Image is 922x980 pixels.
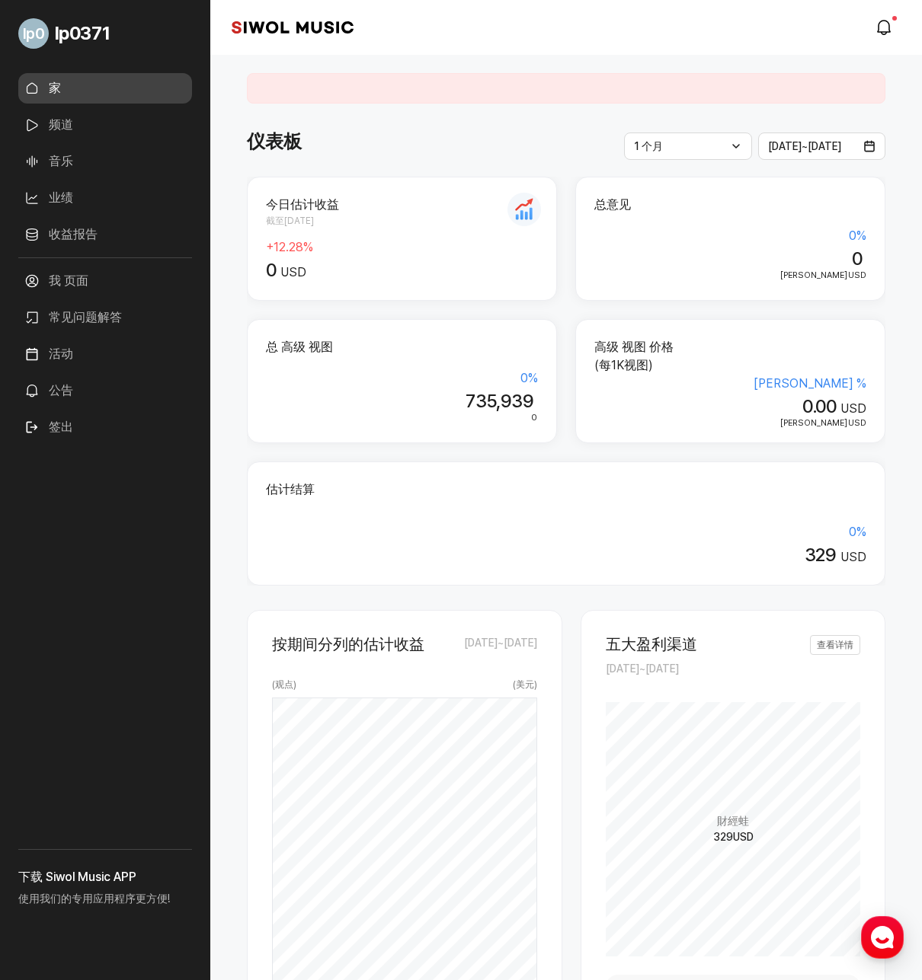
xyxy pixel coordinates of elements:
[18,339,192,369] a: 活动
[55,20,110,47] span: lp0371
[18,219,192,250] a: 收益报告
[634,140,663,152] span: 1 个月
[606,662,679,675] span: [DATE] ~ [DATE]
[594,338,866,356] h2: 高级 视图 价格
[768,140,841,152] span: [DATE]~[DATE]
[197,483,293,521] a: Settings
[852,247,862,270] span: 0
[266,214,538,228] span: 截至[DATE]
[18,868,192,886] h3: 下载 Siwol Music APP
[126,506,171,519] span: Messages
[594,227,866,245] div: 0%
[18,110,192,140] a: 频道
[266,196,538,214] h2: 今日估计收益
[266,259,276,281] span: 0
[802,395,836,417] span: 0.00
[594,417,866,430] div: USD
[18,146,192,177] a: 音乐
[594,396,866,418] div: USD
[272,635,424,653] h2: 按期间分列的估计收益
[266,238,538,257] div: +12.28%
[5,483,101,521] a: Home
[247,128,302,155] h1: 仪表板
[39,506,66,518] span: Home
[266,544,866,567] div: USD
[594,269,866,283] div: USD
[272,678,296,691] span: (观点)
[780,417,847,428] span: [PERSON_NAME]
[266,523,866,541] div: 0 %
[266,369,538,388] div: 0 %
[18,886,192,919] p: 使用我们的专用应用程序更方便!
[870,12,901,43] a: madom.notifications.protecations 通知
[266,260,538,282] div: USD
[18,375,192,406] a: 公告
[18,12,192,55] a: 转到我的个人资料
[466,390,533,412] span: 735,939
[513,678,537,691] span: (美元)
[606,635,697,653] h2: 五大盈利渠道
[18,73,192,104] a: 家
[531,412,537,423] span: 0
[464,635,537,653] span: [DATE]~[DATE]
[18,412,79,442] button: 签出
[717,813,749,829] span: 財經蛙
[101,483,197,521] a: Messages
[266,338,538,356] h2: 总 高级 视图
[18,302,192,333] a: 常见问题解答
[18,183,192,213] a: 业绩
[810,635,860,655] a: 查看详情
[758,132,886,160] button: [DATE]~[DATE]
[18,266,192,296] a: 我 页面
[594,356,866,375] p: (每1K视图)
[713,829,754,845] span: 329USD
[266,480,866,499] h2: 估计结算
[226,506,263,518] span: Settings
[594,375,866,393] div: [PERSON_NAME] %
[805,544,836,566] span: 329
[780,270,847,280] span: [PERSON_NAME]
[594,196,866,214] h2: 总意见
